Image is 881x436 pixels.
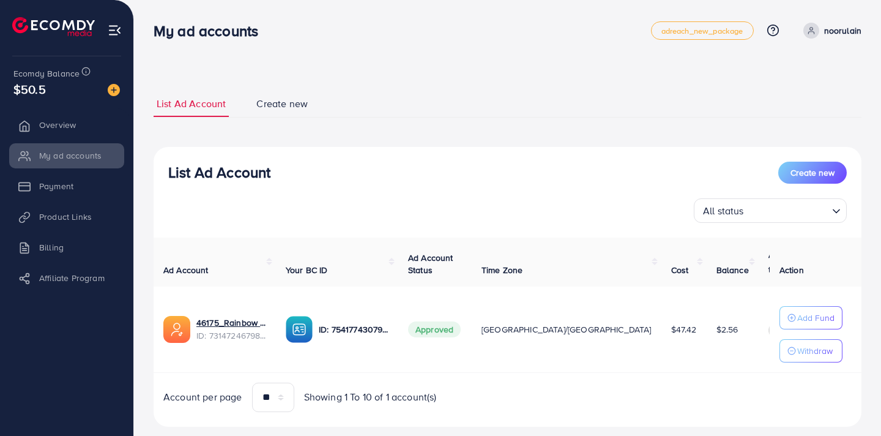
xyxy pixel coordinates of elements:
span: Cost [671,264,689,276]
span: Ad Account Status [408,252,453,276]
span: Balance [716,264,749,276]
img: image [108,84,120,96]
a: noorulain [798,23,861,39]
span: $47.42 [671,323,697,336]
span: Create new [256,97,308,111]
p: ID: 7541774307903438866 [319,322,388,337]
div: Search for option [694,198,847,223]
a: adreach_new_package [651,21,754,40]
span: List Ad Account [157,97,226,111]
span: [GEOGRAPHIC_DATA]/[GEOGRAPHIC_DATA] [481,323,652,336]
span: Ad Account [163,264,209,276]
span: $2.56 [716,323,738,336]
a: 46175_Rainbow Mart_1703092077019 [196,317,266,329]
p: noorulain [824,23,861,38]
span: $50.5 [13,80,46,98]
span: Ecomdy Balance [13,67,80,80]
span: All status [701,202,746,220]
img: ic-ba-acc.ded83a64.svg [286,316,313,343]
p: Auto top-up [768,247,804,277]
p: Withdraw [797,344,833,358]
span: Action [779,264,804,276]
span: adreach_new_package [661,27,743,35]
span: Showing 1 To 10 of 1 account(s) [304,390,437,404]
p: Add Fund [797,310,835,325]
span: Create new [790,167,835,179]
img: logo [12,17,95,36]
img: ic-ads-acc.e4c84228.svg [163,316,190,343]
h3: My ad accounts [154,22,268,40]
h3: List Ad Account [168,163,270,181]
span: Account per page [163,390,242,404]
div: <span class='underline'>46175_Rainbow Mart_1703092077019</span></br>7314724679808335874 [196,317,266,342]
button: Create new [778,162,847,184]
button: Add Fund [779,306,842,329]
img: menu [108,23,122,37]
span: Approved [408,321,461,337]
span: Time Zone [481,264,522,276]
input: Search for option [748,200,827,220]
button: Withdraw [779,339,842,363]
span: Your BC ID [286,264,328,276]
span: ID: 7314724679808335874 [196,329,266,342]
